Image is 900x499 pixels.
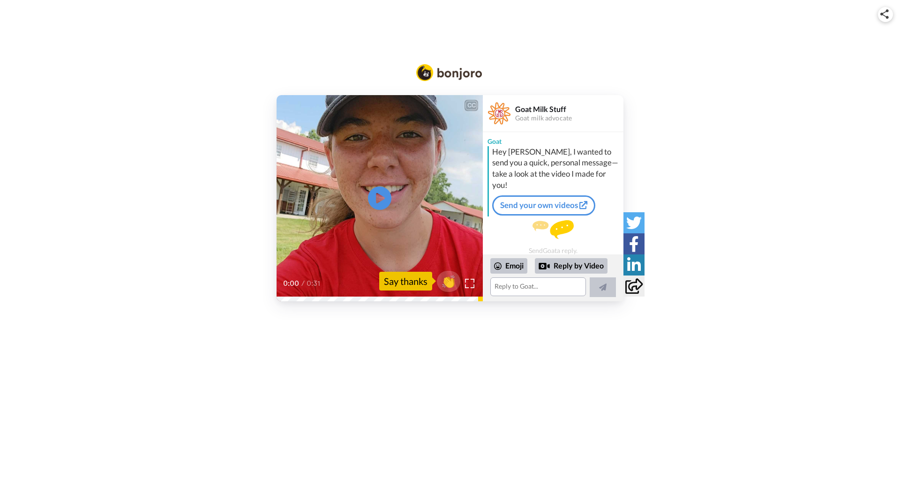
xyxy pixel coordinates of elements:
a: Send your own videos [492,195,595,215]
div: Reply by Video [539,261,550,272]
img: Profile Image [488,102,510,125]
div: Reply by Video [535,258,607,274]
span: / [301,278,305,289]
img: Full screen [465,279,474,288]
img: message.svg [532,220,574,239]
span: 0:00 [283,278,300,289]
div: Goat [483,132,623,146]
img: Bonjoro Logo [416,64,482,81]
span: 0:31 [307,278,323,289]
img: ic_share.svg [880,9,889,19]
div: Send Goat a reply. [483,220,623,254]
div: Emoji [490,258,527,273]
div: Goat milk advocate [515,114,623,122]
div: Hey [PERSON_NAME], I wanted to send you a quick, personal message—take a look at the video I made... [492,146,621,191]
span: 👏 [437,274,460,289]
div: CC [465,101,477,110]
button: 👏 [437,271,460,292]
div: Goat Milk Stuff [515,104,623,113]
div: Say thanks [379,272,432,290]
